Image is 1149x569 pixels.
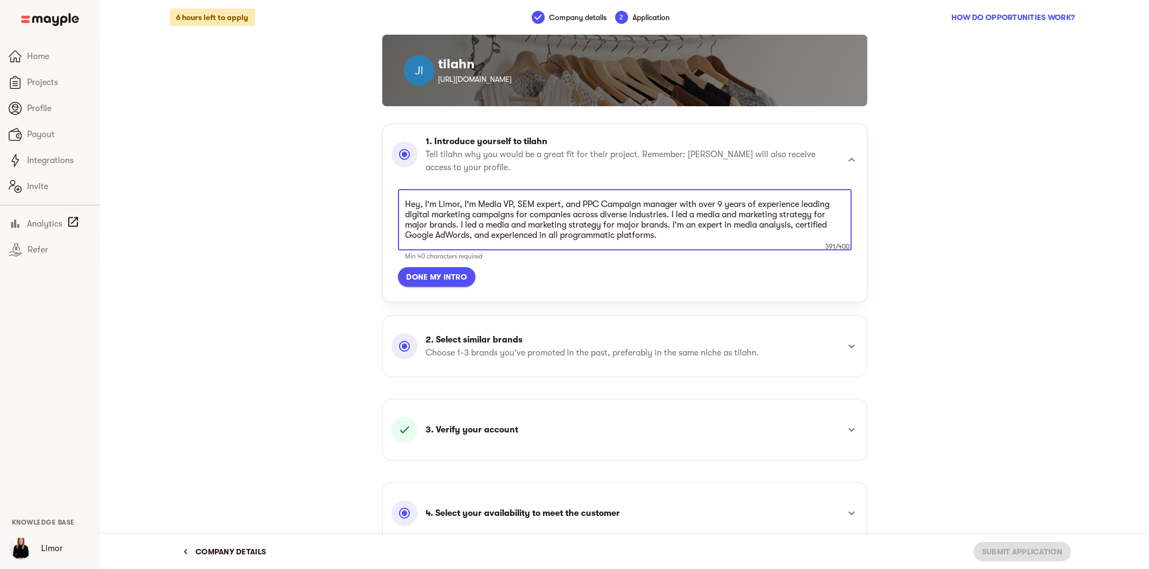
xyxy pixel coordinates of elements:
div: 4. Select your availability to meet the customer [391,494,858,533]
span: Done my intro [407,270,467,283]
span: Application [632,11,670,24]
span: Invite [27,180,92,193]
img: tvqtMCI3R92JAmaHQHce [404,55,434,86]
span: Payout [27,128,92,141]
a: Knowledge Base [12,518,75,526]
p: 2. Select similar brands [426,333,760,346]
p: Limor [41,542,63,555]
img: Main logo [21,13,79,26]
h5: tilahn [439,55,846,73]
p: 3. Verify your account [426,423,519,436]
text: 2 [620,14,624,21]
button: Company details [178,542,270,561]
span: Company details [549,11,606,24]
button: How do opportunities work? [947,8,1079,27]
img: duZOI3VDQky96tYAy4go [10,538,31,559]
p: Min 40 characters required [406,252,844,261]
button: Done my intro [398,267,476,287]
span: Refer [28,243,92,256]
span: Knowledge Base [12,519,75,526]
span: How do opportunities work? [951,11,1075,24]
span: Company details [182,545,266,558]
div: 2. Select similar brandsChoose 1-3 brands you’ve promoted in the past, preferably in the same nic... [391,327,858,366]
p: Choose 1-3 brands you’ve promoted in the past, preferably in the same niche as tilahn. [426,346,760,359]
p: 1. Introduce yourself to tilahn [426,135,839,148]
iframe: Chat Widget [1095,517,1149,569]
a: [URL][DOMAIN_NAME] [439,75,512,83]
span: Projects [27,76,92,89]
p: 4. Select your availability to meet the customer [426,507,621,520]
span: 391/400 [826,243,850,250]
button: User Menu [3,531,38,566]
div: 1. Introduce yourself to tilahnTell tilahn why you would be a great fit for their project. Rememb... [391,135,858,185]
p: Tell tilahn why you would be a great fit for their project. Remember: [PERSON_NAME] will also rec... [426,148,839,174]
span: Home [27,50,92,63]
span: Analytics [27,217,62,230]
span: Profile [27,102,92,115]
div: 3. Verify your account [391,410,858,449]
textarea: Hey, I'm Limor, I'm Media VP, SEM expert, and PPC Campaign manager with over 9 years of experienc... [406,199,844,241]
span: Integrations [27,154,92,167]
p: 6 hours left to apply [170,9,255,26]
